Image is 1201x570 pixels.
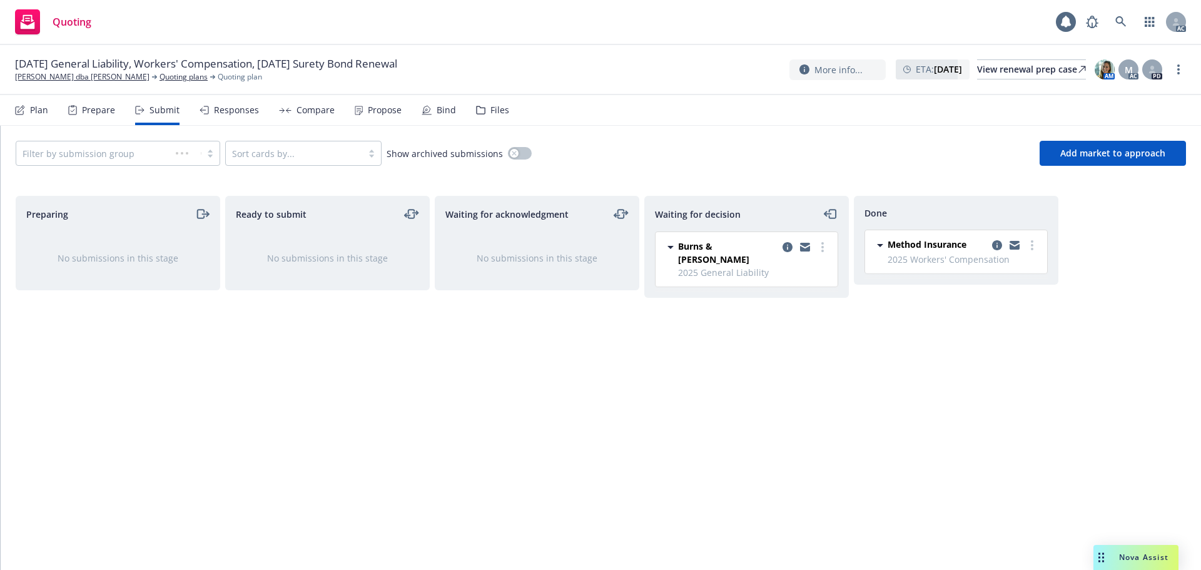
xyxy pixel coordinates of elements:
div: Responses [214,105,259,115]
a: moveLeft [823,206,838,221]
a: Search [1108,9,1133,34]
a: Quoting [10,4,96,39]
a: more [815,240,830,255]
span: Quoting [53,17,91,27]
span: [DATE] General Liability, Workers' Compensation, [DATE] Surety Bond Renewal [15,56,397,71]
a: Report a Bug [1080,9,1105,34]
div: Files [490,105,509,115]
a: copy logging email [1007,238,1022,253]
div: Bind [437,105,456,115]
img: photo [1095,59,1115,79]
a: [PERSON_NAME] dba [PERSON_NAME] [15,71,149,83]
a: copy logging email [798,240,813,255]
span: Burns & [PERSON_NAME] [678,240,778,266]
a: more [1171,62,1186,77]
a: copy logging email [780,240,795,255]
span: Nova Assist [1119,552,1168,562]
a: Quoting plans [160,71,208,83]
span: 2025 Workers' Compensation [888,253,1040,266]
div: No submissions in this stage [246,252,409,265]
span: Show archived submissions [387,147,503,160]
a: more [1025,238,1040,253]
span: More info... [814,63,863,76]
span: ETA : [916,63,962,76]
div: Plan [30,105,48,115]
div: No submissions in this stage [455,252,619,265]
div: Prepare [82,105,115,115]
div: Submit [149,105,180,115]
span: Method Insurance [888,238,966,251]
div: Drag to move [1093,545,1109,570]
a: moveLeftRight [404,206,419,221]
span: Preparing [26,208,68,221]
div: No submissions in this stage [36,252,200,265]
strong: [DATE] [934,63,962,75]
a: copy logging email [990,238,1005,253]
a: moveLeftRight [614,206,629,221]
span: Waiting for acknowledgment [445,208,569,221]
button: More info... [789,59,886,80]
a: View renewal prep case [977,59,1086,79]
div: View renewal prep case [977,60,1086,79]
button: Add market to approach [1040,141,1186,166]
span: Waiting for decision [655,208,741,221]
span: Quoting plan [218,71,262,83]
span: Add market to approach [1060,147,1165,159]
button: Nova Assist [1093,545,1178,570]
span: Done [864,206,887,220]
div: Propose [368,105,402,115]
a: moveRight [195,206,210,221]
a: Switch app [1137,9,1162,34]
div: Compare [296,105,335,115]
span: 2025 General Liability [678,266,830,279]
span: M [1125,63,1133,76]
span: Ready to submit [236,208,307,221]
